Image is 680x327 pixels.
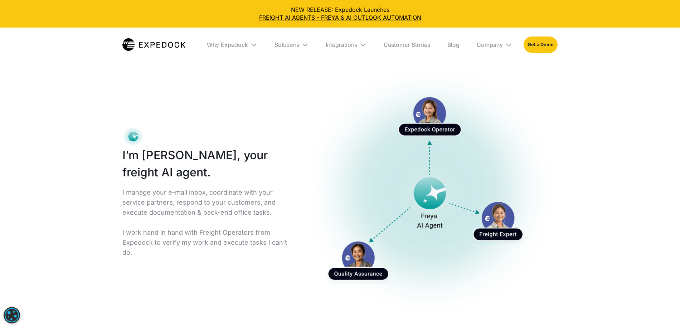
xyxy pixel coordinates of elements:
a: open lightbox [302,63,558,318]
div: NEW RELEASE: Expedock Launches [6,6,674,22]
iframe: Chat Widget [557,250,680,327]
div: Solutions [275,41,299,48]
div: Company [471,28,518,62]
div: Why Expedock [207,41,248,48]
a: Get a Demo [524,36,558,53]
a: Blog [442,28,465,62]
a: Customer Stories [378,28,436,62]
a: FREIGHT AI AGENTS - FREYA & AI OUTLOOK AUTOMATION [6,14,674,21]
div: Company [477,41,503,48]
div: Solutions [269,28,314,62]
h1: I’m [PERSON_NAME], your freight AI agent. [122,147,291,181]
div: Integrations [320,28,372,62]
div: Why Expedock [201,28,263,62]
div: Integrations [326,41,357,48]
p: I manage your e-mail inbox, coordinate with your service partners, respond to your customers, and... [122,187,291,258]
